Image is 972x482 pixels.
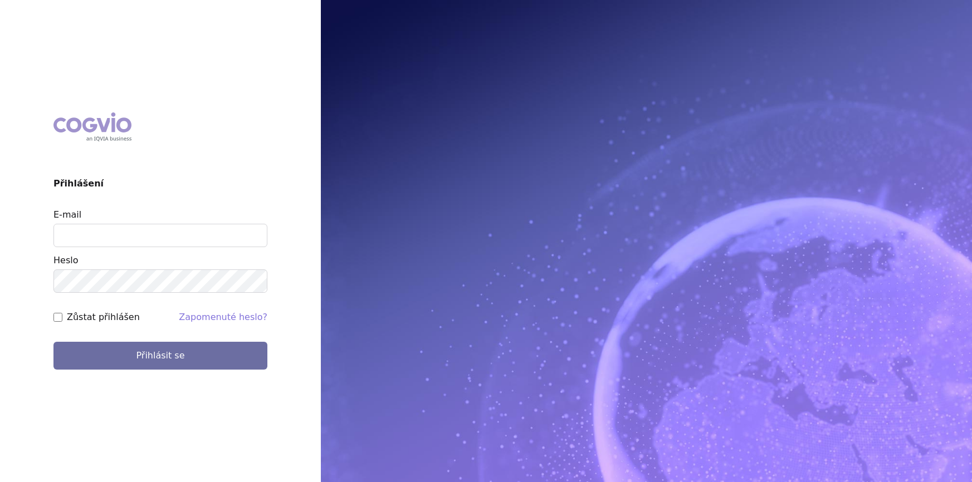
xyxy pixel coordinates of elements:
[53,342,267,370] button: Přihlásit se
[53,209,81,220] label: E-mail
[53,255,78,265] label: Heslo
[179,312,267,322] a: Zapomenuté heslo?
[67,311,140,324] label: Zůstat přihlášen
[53,177,267,190] h2: Přihlášení
[53,112,131,141] div: COGVIO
